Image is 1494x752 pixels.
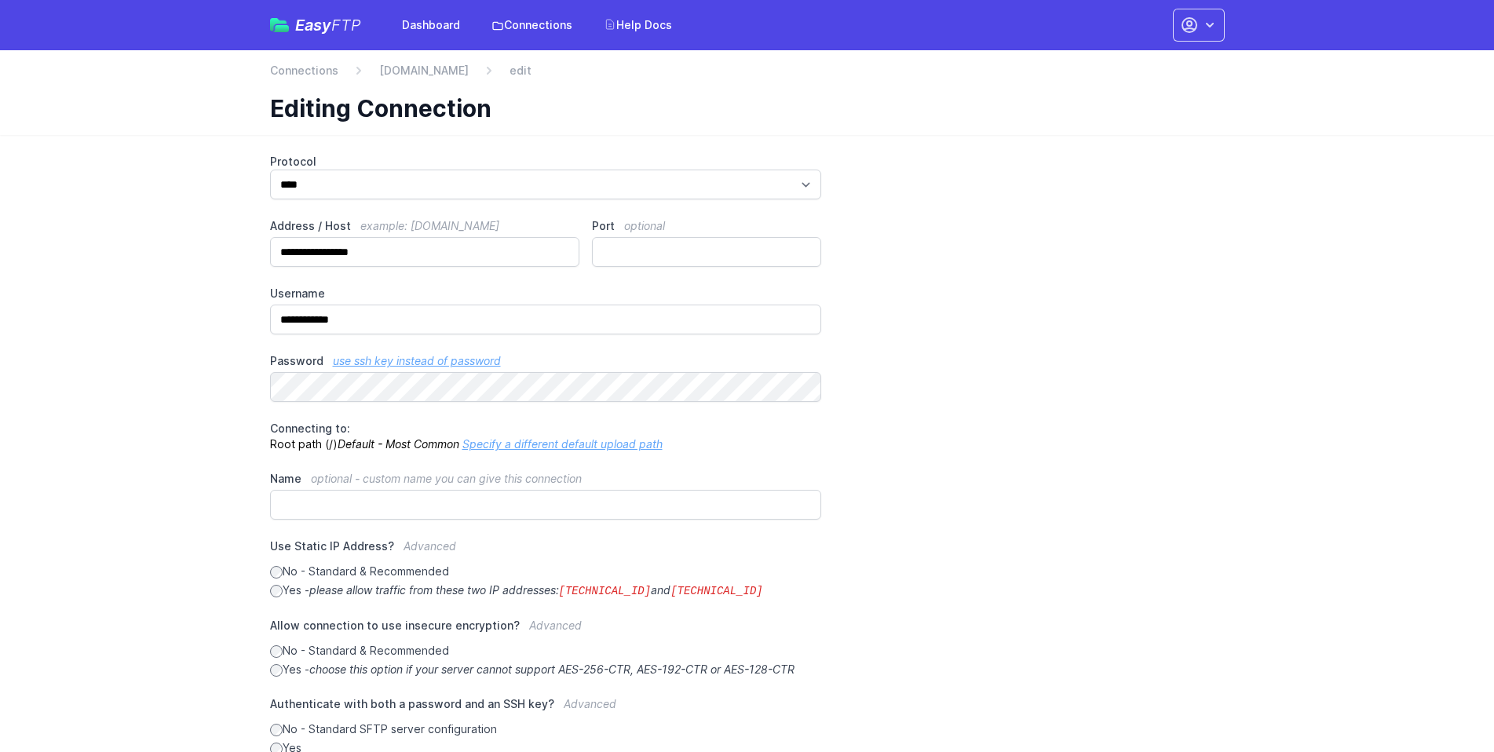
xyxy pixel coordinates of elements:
[333,354,501,367] a: use ssh key instead of password
[270,582,822,599] label: Yes -
[592,218,821,234] label: Port
[270,422,350,435] span: Connecting to:
[270,662,822,677] label: Yes -
[482,11,582,39] a: Connections
[270,585,283,597] input: Yes -please allow traffic from these two IP addresses:[TECHNICAL_ID]and[TECHNICAL_ID]
[559,585,652,597] code: [TECHNICAL_ID]
[462,437,663,451] a: Specify a different default upload path
[270,643,822,659] label: No - Standard & Recommended
[295,17,361,33] span: Easy
[360,219,499,232] span: example: [DOMAIN_NAME]
[270,94,1212,122] h1: Editing Connection
[270,724,283,736] input: No - Standard SFTP server configuration
[270,664,283,677] input: Yes -choose this option if your server cannot support AES-256-CTR, AES-192-CTR or AES-128-CTR
[404,539,456,553] span: Advanced
[270,286,822,301] label: Username
[270,421,822,452] p: Root path (/)
[270,63,338,78] a: Connections
[270,566,283,579] input: No - Standard & Recommended
[529,619,582,632] span: Advanced
[309,583,763,597] i: please allow traffic from these two IP addresses: and
[270,17,361,33] a: EasyFTP
[270,154,822,170] label: Protocol
[270,721,822,737] label: No - Standard SFTP server configuration
[270,645,283,658] input: No - Standard & Recommended
[564,697,616,710] span: Advanced
[331,16,361,35] span: FTP
[270,63,1225,88] nav: Breadcrumb
[270,696,822,721] label: Authenticate with both a password and an SSH key?
[393,11,469,39] a: Dashboard
[270,471,822,487] label: Name
[270,18,289,32] img: easyftp_logo.png
[270,618,822,643] label: Allow connection to use insecure encryption?
[338,437,459,451] i: Default - Most Common
[624,219,665,232] span: optional
[309,663,794,676] i: choose this option if your server cannot support AES-256-CTR, AES-192-CTR or AES-128-CTR
[270,564,822,579] label: No - Standard & Recommended
[594,11,681,39] a: Help Docs
[510,63,531,78] span: edit
[670,585,763,597] code: [TECHNICAL_ID]
[270,538,822,564] label: Use Static IP Address?
[270,218,580,234] label: Address / Host
[270,353,822,369] label: Password
[311,472,582,485] span: optional - custom name you can give this connection
[379,63,469,78] a: [DOMAIN_NAME]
